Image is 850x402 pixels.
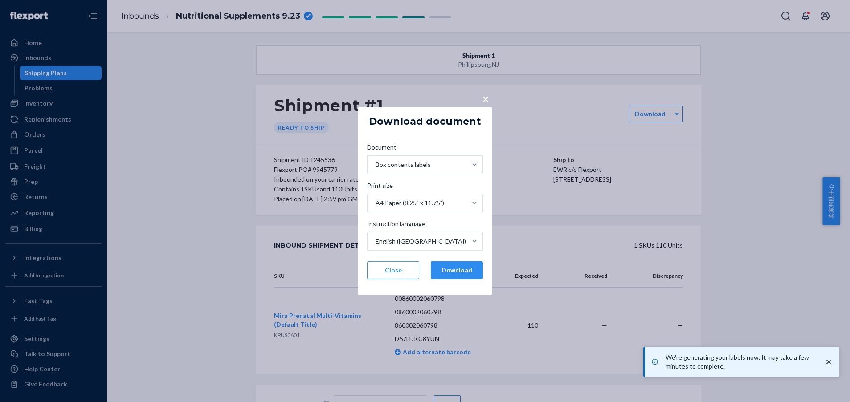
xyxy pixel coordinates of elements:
[376,199,444,207] div: A4 Paper (8.25" x 11.75")
[431,261,483,279] button: Download
[375,199,376,207] input: Print sizeA4 Paper (8.25" x 11.75")
[376,237,466,246] div: English ([GEOGRAPHIC_DATA])
[367,261,419,279] button: Close
[375,160,376,169] input: DocumentBox contents labels
[824,357,833,366] svg: close toast
[375,237,376,246] input: Instruction languageEnglish ([GEOGRAPHIC_DATA])
[376,160,431,169] div: Box contents labels
[367,143,396,155] span: Document
[666,353,815,371] p: We're generating your labels now. It may take a few minutes to complete.
[482,91,489,106] span: ×
[367,181,393,194] span: Print size
[367,219,425,232] span: Instruction language
[369,116,481,126] h5: Download document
